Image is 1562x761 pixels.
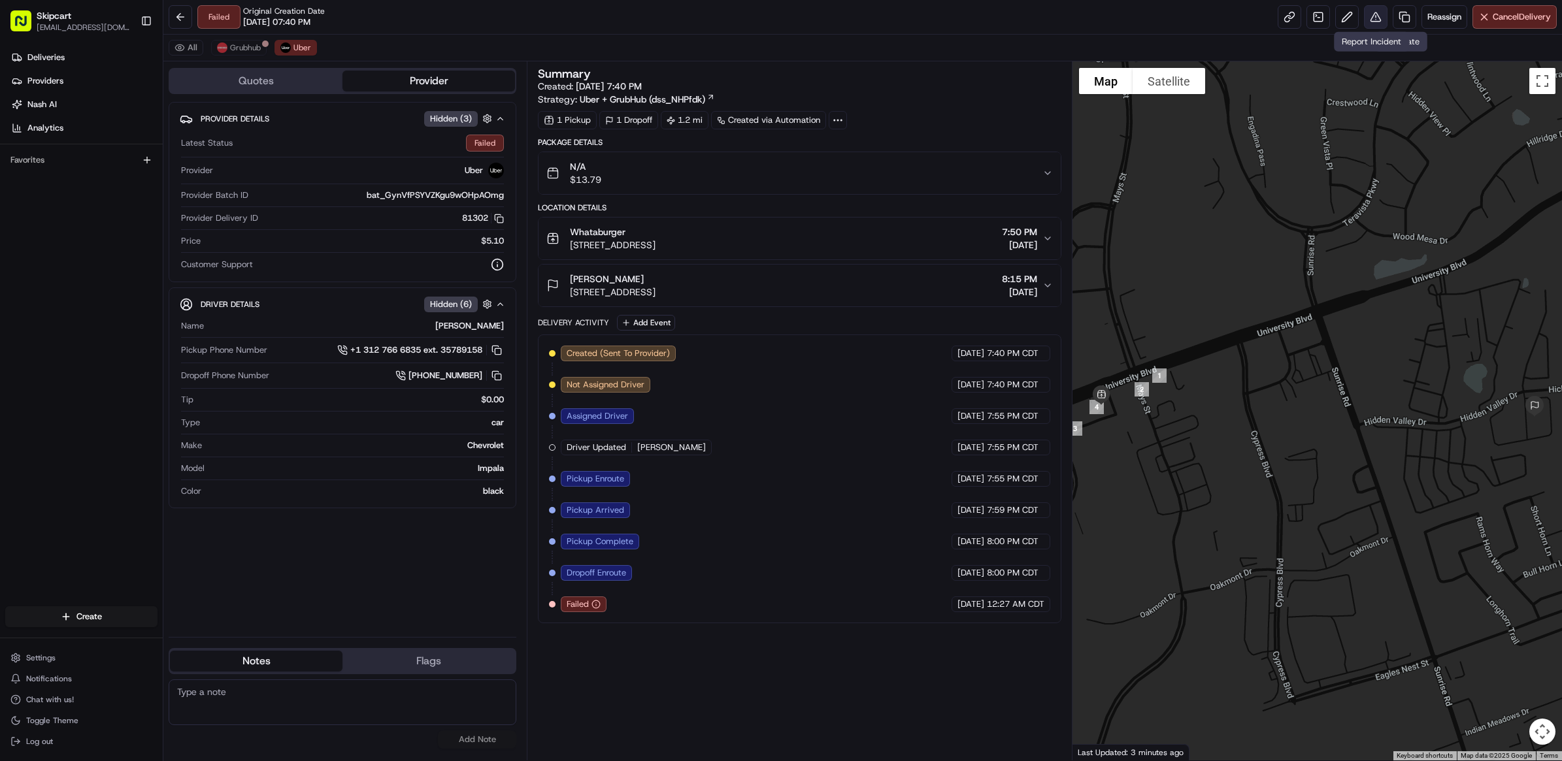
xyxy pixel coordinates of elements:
span: Type [181,417,200,429]
div: 3 [1063,416,1088,441]
div: car [205,417,504,429]
button: Skipcart[EMAIL_ADDRESS][DOMAIN_NAME] [5,5,135,37]
span: Grubhub [230,42,261,53]
span: $13.79 [570,173,601,186]
span: Created: [538,80,642,93]
div: Report Incident [1334,32,1409,52]
button: Reassign [1421,5,1467,29]
span: Not Assigned Driver [567,379,644,391]
button: Flags [342,651,515,672]
span: Assigned Driver [567,410,628,422]
a: 💻API Documentation [105,184,215,208]
span: 7:50 PM [1002,225,1037,238]
img: Google [1076,743,1119,760]
input: Clear [34,84,216,98]
span: [DATE] [957,536,984,547]
span: Provider Batch ID [181,189,248,201]
button: Grubhub [211,40,267,56]
span: Provider [181,165,213,176]
button: Hidden (6) [424,296,495,312]
button: +1 312 766 6835 ext. 35789158 [337,343,504,357]
span: [DATE] [957,348,984,359]
span: Pickup Phone Number [181,344,267,356]
img: Nash [13,13,39,39]
span: 8:00 PM CDT [987,536,1039,547]
div: Delivery Activity [538,317,609,328]
div: black [207,485,504,497]
span: API Documentation [124,189,210,202]
button: Toggle fullscreen view [1529,68,1555,94]
span: Uber [465,165,483,176]
span: [DATE] [957,442,984,453]
span: Reassign [1427,11,1461,23]
a: Terms (opens in new tab) [1540,752,1558,759]
div: 1 Dropoff [599,111,658,129]
button: Skipcart [37,9,71,22]
span: Nash AI [27,99,57,110]
span: 12:27 AM CDT [987,598,1044,610]
span: Latest Status [181,137,233,149]
button: [EMAIL_ADDRESS][DOMAIN_NAME] [37,22,130,33]
div: Start new chat [44,125,214,138]
span: Settings [26,653,56,663]
button: Provider DetailsHidden (3) [180,108,505,129]
span: Hidden ( 3 ) [430,113,472,125]
button: Chat with us! [5,690,158,709]
button: [PERSON_NAME][STREET_ADDRESS]8:15 PM[DATE] [539,265,1061,306]
span: [DATE] [957,473,984,485]
span: Driver Updated [567,442,626,453]
span: Customer Support [181,259,253,270]
span: [DATE] [1002,285,1037,299]
div: 4 [1084,395,1109,419]
span: $5.10 [481,235,504,247]
button: 81302 [462,212,504,224]
button: Quotes [170,71,342,91]
span: [DATE] [957,504,984,516]
img: 5e692f75ce7d37001a5d71f1 [217,42,227,53]
div: Location Details [538,202,1061,213]
span: +1 312 766 6835 ext. 35789158 [350,344,482,356]
img: uber-new-logo.jpeg [488,163,504,178]
span: Pickup Arrived [567,504,624,516]
a: [PHONE_NUMBER] [395,368,504,383]
span: Providers [27,75,63,87]
button: Keyboard shortcuts [1397,751,1453,760]
button: Hidden (3) [424,110,495,127]
span: Created (Sent To Provider) [567,348,670,359]
a: Analytics [5,118,163,138]
div: We're available if you need us! [44,138,165,148]
a: Deliveries [5,47,163,68]
button: Create [5,606,158,627]
span: Pylon [130,221,158,231]
span: Analytics [27,122,63,134]
div: 📗 [13,191,24,201]
button: Notes [170,651,342,672]
span: Hidden ( 6 ) [430,299,472,310]
span: [DATE] [957,567,984,579]
button: Driver DetailsHidden (6) [180,293,505,315]
div: 2 [1129,377,1154,402]
span: Create [76,611,102,623]
button: Whataburger[STREET_ADDRESS]7:50 PM[DATE] [539,218,1061,259]
button: All [169,40,203,56]
button: Toggle Theme [5,711,158,730]
div: 1.2 mi [661,111,708,129]
button: Start new chat [222,129,238,144]
div: Created via Automation [711,111,826,129]
button: Provider [342,71,515,91]
span: [PERSON_NAME] [570,272,644,285]
div: Package Details [538,137,1061,148]
span: [DATE] 07:40 PM [243,16,310,28]
span: Pickup Complete [567,536,633,547]
button: CancelDelivery [1472,5,1557,29]
div: 1 Pickup [538,111,597,129]
span: [STREET_ADDRESS] [570,238,656,251]
span: Knowledge Base [26,189,100,202]
button: Map camera controls [1529,719,1555,745]
span: 7:40 PM CDT [987,379,1039,391]
span: Provider Details [201,114,269,124]
span: Uber [293,42,311,53]
img: uber-new-logo.jpeg [280,42,291,53]
p: Welcome 👋 [13,52,238,73]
